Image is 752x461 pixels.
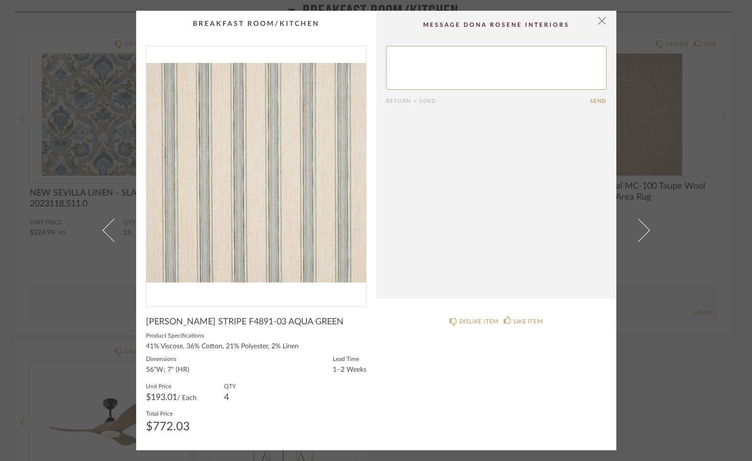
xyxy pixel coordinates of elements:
label: Total Price [146,409,190,417]
button: Send [590,98,607,104]
label: Product Specifications [146,331,366,339]
div: 0 [146,46,366,299]
label: Lead Time [333,355,366,362]
div: 41% Viscose, 36% Cotton, 21% Polyester, 2% Linen [146,343,366,351]
div: 4 [224,394,236,401]
label: Dimensions [146,355,189,362]
img: 7ec78367-0c19-4d26-8cb0-d8d9c52b2c9b_1000x1000.jpg [146,46,366,299]
span: $193.01 [146,393,177,402]
div: Return = Send [386,98,590,104]
div: DISLIKE ITEM [459,317,499,326]
div: $772.03 [146,421,190,433]
span: / Each [177,395,197,401]
div: 1–2 Weeks [333,366,366,374]
label: QTY [224,382,236,390]
span: [PERSON_NAME] STRIPE F4891-03 AQUA GREEN [146,317,344,327]
label: Unit Price [146,382,197,390]
div: 56"W; 7" (HR) [146,366,189,374]
button: Close [592,11,612,30]
div: LIKE ITEM [513,317,543,326]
